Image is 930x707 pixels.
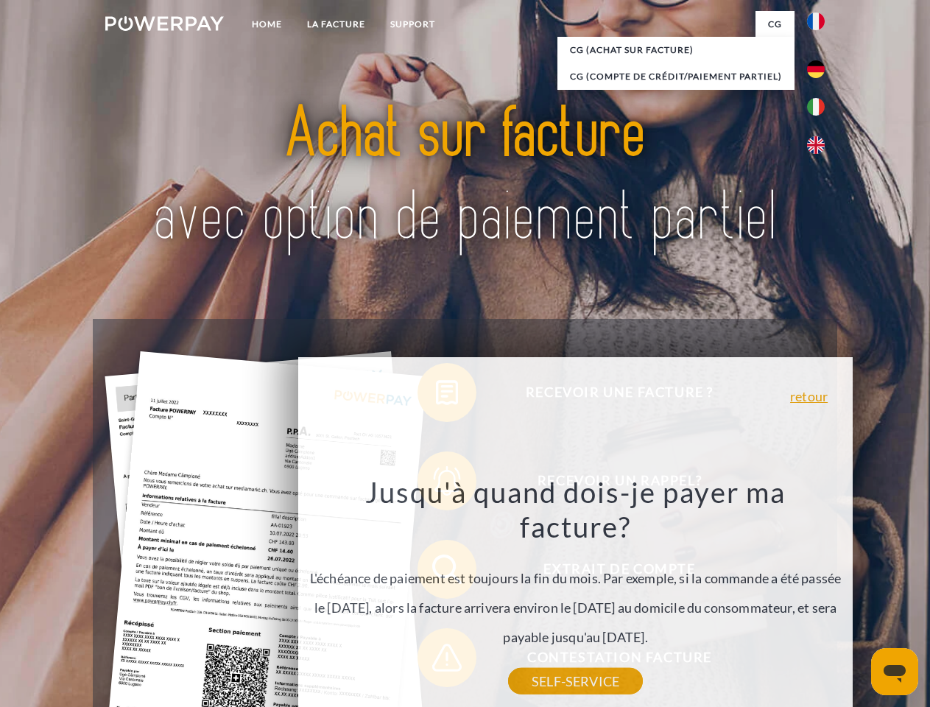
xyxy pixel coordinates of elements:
a: SELF-SERVICE [508,668,643,694]
img: logo-powerpay-white.svg [105,16,224,31]
img: de [807,60,825,78]
a: LA FACTURE [295,11,378,38]
img: fr [807,13,825,30]
a: Home [239,11,295,38]
a: CG (achat sur facture) [557,37,795,63]
h3: Jusqu'à quand dois-je payer ma facture? [307,474,845,545]
a: Support [378,11,448,38]
img: en [807,136,825,154]
a: retour [790,390,828,403]
div: L'échéance de paiement est toujours la fin du mois. Par exemple, si la commande a été passée le [... [307,474,845,681]
a: CG (Compte de crédit/paiement partiel) [557,63,795,90]
img: title-powerpay_fr.svg [141,71,789,282]
img: it [807,98,825,116]
a: CG [755,11,795,38]
iframe: Bouton de lancement de la fenêtre de messagerie [871,648,918,695]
